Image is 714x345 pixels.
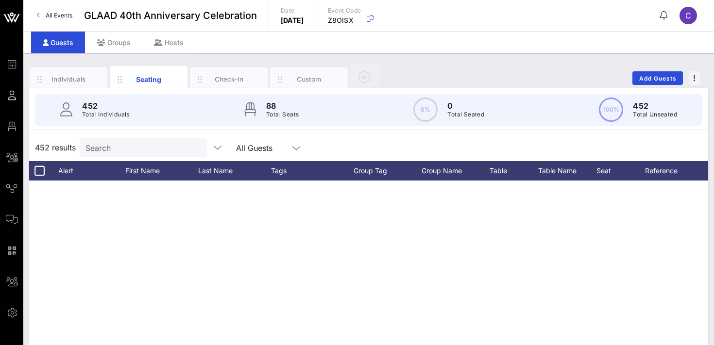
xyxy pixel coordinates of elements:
div: Groups [85,32,142,53]
p: 452 [82,100,130,112]
div: Hosts [142,32,195,53]
div: Check-In [207,75,251,84]
p: Total Unseated [633,110,677,119]
div: Seat [596,161,645,181]
div: First Name [125,161,198,181]
div: Alert [53,161,78,181]
div: All Guests [236,144,272,152]
div: Group Tag [354,161,422,181]
p: Date [281,6,304,16]
p: 88 [266,100,299,112]
span: Add Guests [639,75,677,82]
p: 452 [633,100,677,112]
div: Tags [271,161,354,181]
div: Table Name [538,161,596,181]
span: All Events [46,12,72,19]
div: Reference [645,161,703,181]
span: GLAAD 40th Anniversary Celebration [84,8,257,23]
div: Table [490,161,538,181]
p: Event Code [328,6,361,16]
p: [DATE] [281,16,304,25]
div: Group Name [422,161,490,181]
p: Total Seats [266,110,299,119]
div: All Guests [230,138,308,157]
p: Total Seated [447,110,484,119]
p: Z8OISX [328,16,361,25]
div: C [680,7,697,24]
div: Custom [288,75,331,84]
div: Seating [127,74,170,84]
div: Guests [31,32,85,53]
p: 0 [447,100,484,112]
span: 452 results [35,142,76,153]
a: All Events [31,8,78,23]
div: Individuals [47,75,90,84]
div: Last Name [198,161,271,181]
span: C [685,11,691,20]
p: Total Individuals [82,110,130,119]
button: Add Guests [632,71,683,85]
